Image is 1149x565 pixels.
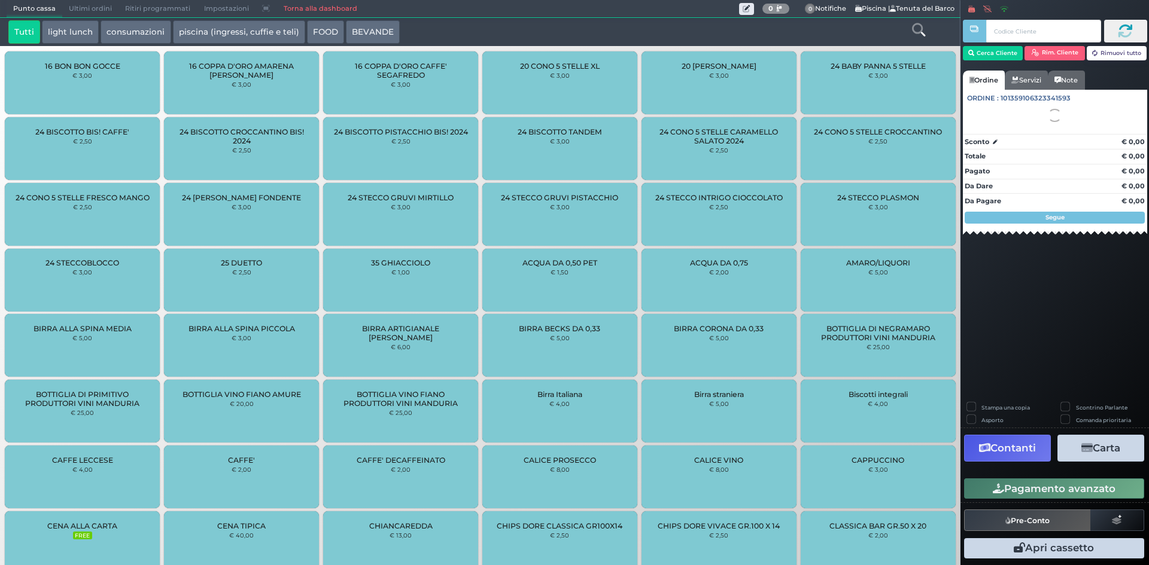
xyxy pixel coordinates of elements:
small: € 3,00 [550,138,570,145]
span: ACQUA DA 0,50 PET [522,258,597,267]
strong: Pagato [965,167,990,175]
small: € 25,00 [867,343,890,350]
small: € 2,50 [73,138,92,145]
small: € 4,00 [72,466,93,473]
small: € 2,00 [868,532,888,539]
span: 20 CONO 5 STELLE XL [520,62,600,71]
strong: Totale [965,152,986,160]
strong: € 0,00 [1121,197,1145,205]
small: € 3,00 [72,268,92,276]
small: € 2,00 [391,466,411,473]
span: 25 DUETTO [221,258,262,267]
small: € 3,00 [391,203,411,210]
small: € 5,00 [550,334,570,341]
strong: Segue [1045,213,1065,221]
small: € 2,00 [709,268,729,276]
small: € 4,00 [549,400,570,407]
small: € 20,00 [230,400,254,407]
button: piscina (ingressi, cuffie e teli) [173,20,305,44]
label: Asporto [981,416,1004,424]
strong: € 0,00 [1121,138,1145,146]
span: Ultimi ordini [62,1,118,17]
span: CLASSICA BAR GR.50 X 20 [829,521,926,530]
span: 16 COPPA D'ORO AMARENA [PERSON_NAME] [174,62,309,80]
span: Birra straniera [694,390,744,399]
span: 24 BISCOTTO PISTACCHIO BIS! 2024 [334,127,468,136]
small: € 13,00 [390,532,412,539]
span: CHIANCAREDDA [369,521,433,530]
small: € 5,00 [868,268,888,276]
strong: € 0,00 [1121,182,1145,190]
small: € 2,00 [232,466,251,473]
span: BIRRA ALLA SPINA PICCOLA [189,324,295,333]
small: € 8,00 [550,466,570,473]
small: € 3,00 [868,466,888,473]
span: BOTTIGLIA VINO FIANO AMURE [183,390,301,399]
span: 24 BABY PANNA 5 STELLE [831,62,926,71]
small: € 3,00 [232,334,251,341]
span: CAFFE' DECAFFEINATO [357,456,445,465]
span: BIRRA ARTIGIANALE [PERSON_NAME] [333,324,468,342]
button: Cerca Cliente [963,46,1023,60]
span: ACQUA DA 0,75 [690,258,748,267]
span: BOTTIGLIA DI NEGRAMARO PRODUTTORI VINI MANDURIA [810,324,945,342]
small: € 2,50 [709,146,728,154]
small: € 3,00 [550,203,570,210]
button: FOOD [307,20,344,44]
span: 24 BISCOTTO TANDEM [518,127,602,136]
button: consumazioni [101,20,171,44]
small: € 3,00 [391,81,411,88]
span: 0 [805,4,816,14]
span: CENA TIPICA [217,521,266,530]
span: 24 STECCOBLOCCO [45,258,119,267]
small: € 1,50 [551,268,569,276]
span: 24 STECCO INTRIGO CIOCCOLATO [655,193,783,202]
small: € 5,00 [709,334,729,341]
small: € 2,50 [391,138,411,145]
span: 24 STECCO GRUVI PISTACCHIO [501,193,618,202]
small: € 8,00 [709,466,729,473]
span: Ordine : [967,93,999,103]
span: 101359106323341593 [1001,93,1071,103]
span: Birra Italiana [537,390,582,399]
small: € 2,50 [709,532,728,539]
span: BIRRA BECKS DA 0,33 [519,324,600,333]
a: Note [1048,71,1084,90]
span: 35 GHIACCIOLO [371,258,430,267]
span: 20 [PERSON_NAME] [682,62,756,71]
button: Apri cassetto [964,538,1144,558]
small: € 2,50 [868,138,887,145]
small: € 3,00 [550,72,570,79]
span: 24 CONO 5 STELLE CROCCANTINO [814,127,942,136]
small: € 2,50 [550,532,569,539]
span: BOTTIGLIA VINO FIANO PRODUTTORI VINI MANDURIA [333,390,468,408]
small: € 25,00 [389,409,412,416]
small: € 40,00 [229,532,254,539]
strong: Da Dare [965,182,993,190]
span: CAPPUCCINO [852,456,904,465]
small: € 3,00 [232,81,251,88]
span: CHIPS DORE CLASSICA GR100X14 [497,521,622,530]
button: Pre-Conto [964,509,1091,531]
a: Torna alla dashboard [276,1,363,17]
span: 24 STECCO PLASMON [837,193,919,202]
small: € 4,00 [868,400,888,407]
span: CAFFE LECCESE [52,456,113,465]
span: Impostazioni [197,1,256,17]
span: BIRRA ALLA SPINA MEDIA [34,324,132,333]
span: 24 BISCOTTO BIS! CAFFE' [35,127,129,136]
span: 16 BON BON GOCCE [45,62,120,71]
strong: Da Pagare [965,197,1001,205]
span: BIRRA CORONA DA 0,33 [674,324,764,333]
strong: Sconto [965,137,989,147]
button: Contanti [964,435,1051,462]
small: € 6,00 [391,343,411,350]
a: Servizi [1005,71,1048,90]
small: FREE [73,532,92,540]
small: € 2,50 [232,146,251,154]
span: 24 BISCOTTO CROCCANTINO BIS! 2024 [174,127,309,145]
span: CALICE PROSECCO [524,456,596,465]
span: Ritiri programmati [118,1,197,17]
button: light lunch [42,20,99,44]
small: € 3,00 [709,72,729,79]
